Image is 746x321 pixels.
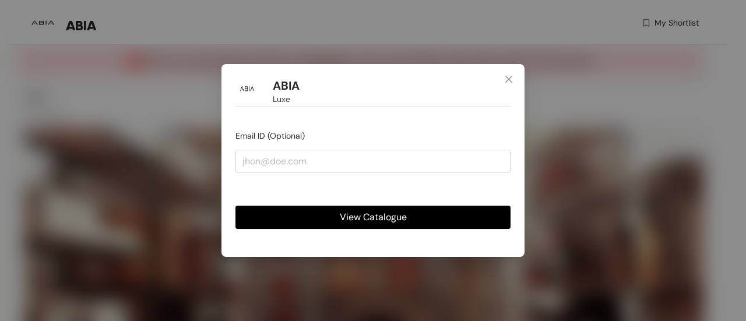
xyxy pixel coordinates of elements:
[504,75,513,84] span: close
[235,206,511,229] button: View Catalogue
[235,130,305,141] span: Email ID (Optional)
[273,79,300,93] h1: ABIA
[235,78,259,101] img: Buyer Portal
[235,150,511,173] input: jhon@doe.com
[273,93,290,105] span: Luxe
[493,64,525,96] button: Close
[340,210,407,224] span: View Catalogue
